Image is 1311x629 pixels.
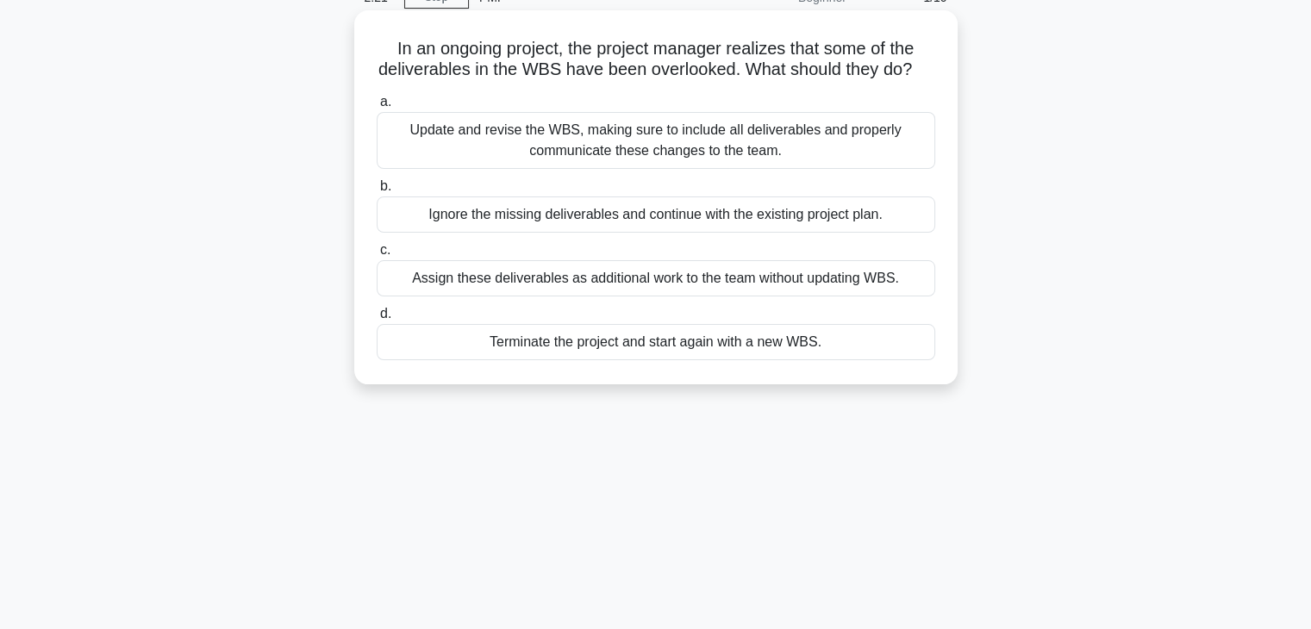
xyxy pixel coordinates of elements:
[377,112,935,169] div: Update and revise the WBS, making sure to include all deliverables and properly communicate these...
[380,306,391,321] span: d.
[380,94,391,109] span: a.
[377,324,935,360] div: Terminate the project and start again with a new WBS.
[375,38,937,81] h5: In an ongoing project, the project manager realizes that some of the deliverables in the WBS have...
[377,260,935,296] div: Assign these deliverables as additional work to the team without updating WBS.
[377,196,935,233] div: Ignore the missing deliverables and continue with the existing project plan.
[380,178,391,193] span: b.
[380,242,390,257] span: c.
